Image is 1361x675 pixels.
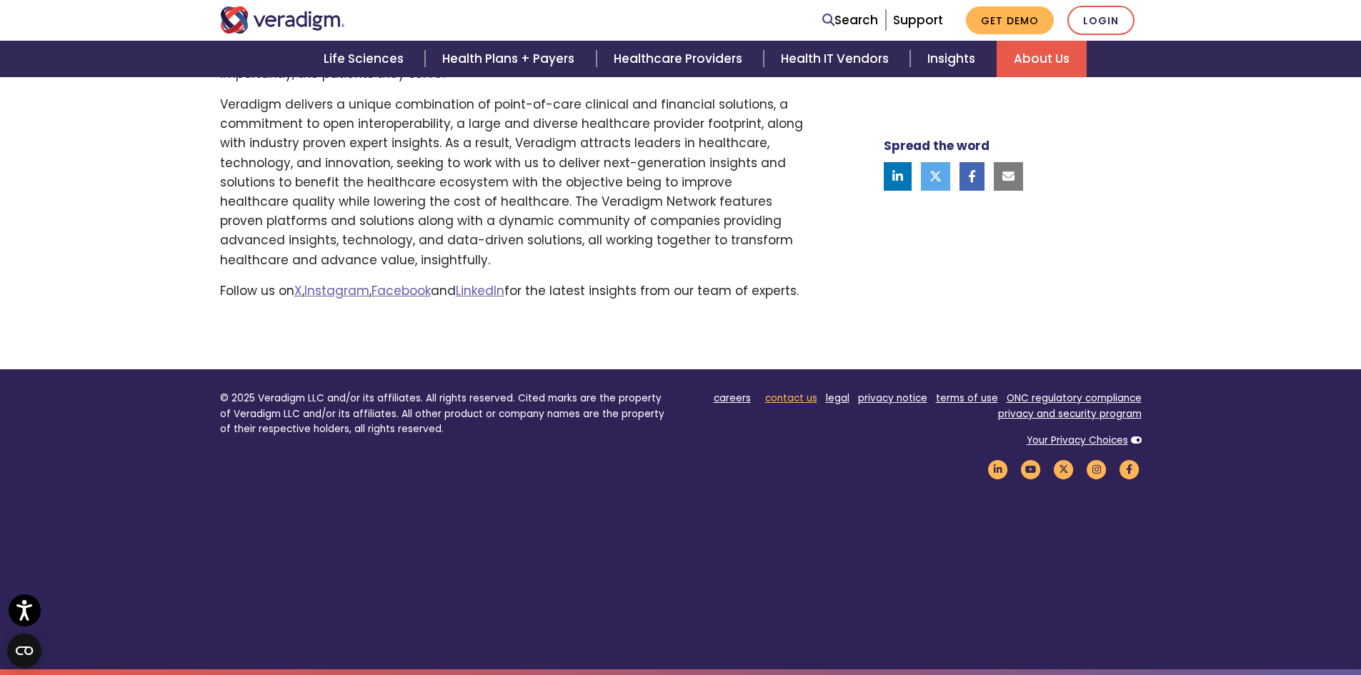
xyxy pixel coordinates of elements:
p: Veradigm delivers a unique combination of point-of-care clinical and financial solutions, a commi... [220,95,804,270]
a: Life Sciences [306,41,425,77]
a: Search [822,11,878,30]
p: Follow us on , , and for the latest insights from our team of experts. [220,281,804,301]
a: Healthcare Providers [597,41,764,77]
a: Veradigm Facebook Link [1117,462,1142,476]
a: Veradigm LinkedIn Link [986,462,1010,476]
a: legal [826,391,849,405]
a: X [294,282,302,299]
a: Veradigm YouTube Link [1019,462,1043,476]
a: Veradigm Instagram Link [1085,462,1109,476]
a: Your Privacy Choices [1027,434,1128,447]
p: © 2025 Veradigm LLC and/or its affiliates. All rights reserved. Cited marks are the property of V... [220,391,670,437]
a: Insights [910,41,997,77]
a: Health Plans + Payers [425,41,596,77]
a: Facebook [372,282,431,299]
a: contact us [765,391,817,405]
a: Support [893,11,943,29]
img: Veradigm logo [220,6,345,34]
a: Get Demo [966,6,1054,34]
a: terms of use [936,391,998,405]
a: About Us [997,41,1087,77]
a: LinkedIn [456,282,504,299]
a: careers [714,391,751,405]
strong: Spread the word [884,137,989,154]
a: ONC regulatory compliance [1007,391,1142,405]
button: Open CMP widget [7,634,41,668]
a: Veradigm Twitter Link [1052,462,1076,476]
a: Instagram [304,282,369,299]
a: privacy notice [858,391,927,405]
a: Login [1067,6,1135,35]
a: privacy and security program [998,407,1142,421]
a: Health IT Vendors [764,41,910,77]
